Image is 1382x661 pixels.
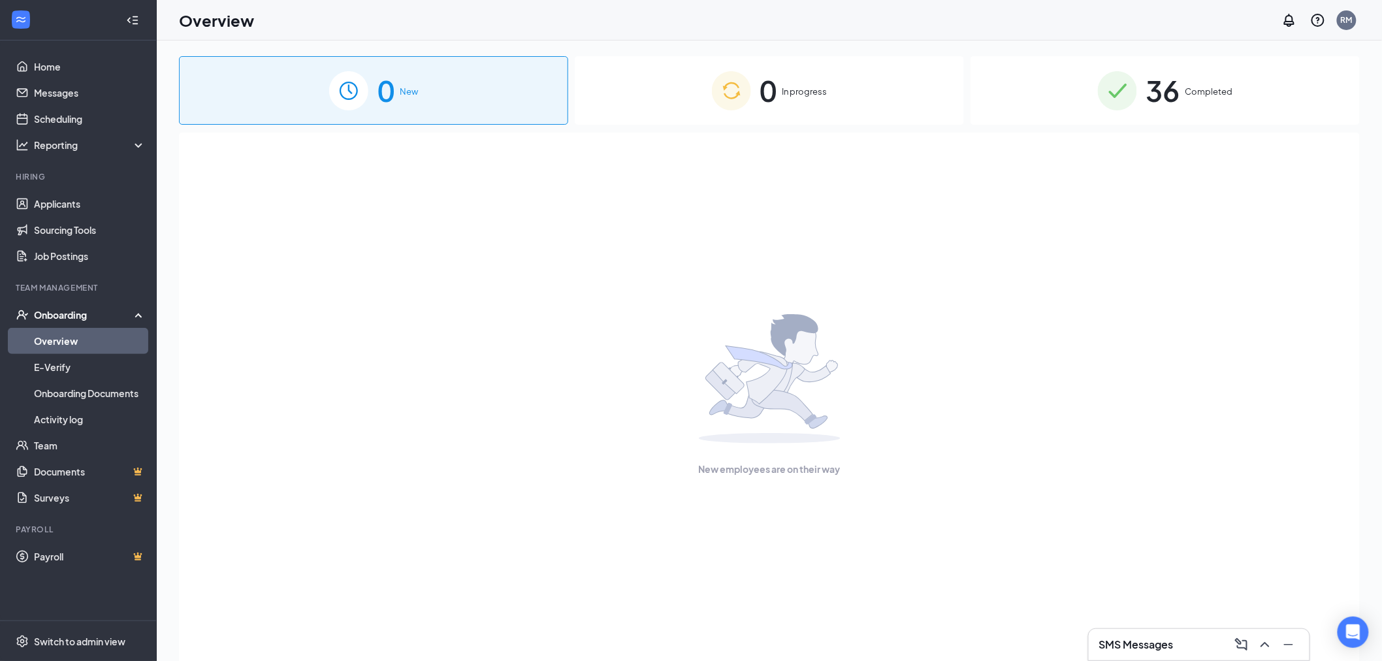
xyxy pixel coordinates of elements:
span: New employees are on their way [699,462,841,476]
svg: Analysis [16,138,29,152]
button: Minimize [1278,634,1299,655]
span: In progress [782,85,828,98]
svg: ChevronUp [1257,637,1273,653]
a: Messages [34,80,146,106]
a: SurveysCrown [34,485,146,511]
a: Job Postings [34,243,146,269]
a: Applicants [34,191,146,217]
h3: SMS Messages [1099,637,1174,652]
a: Home [34,54,146,80]
svg: Collapse [126,14,139,27]
svg: QuestionInfo [1310,12,1326,28]
div: Team Management [16,282,143,293]
div: Open Intercom Messenger [1338,617,1369,648]
a: Team [34,432,146,459]
a: Onboarding Documents [34,380,146,406]
a: DocumentsCrown [34,459,146,485]
div: Onboarding [34,308,135,321]
svg: Minimize [1281,637,1296,653]
div: Hiring [16,171,143,182]
div: Switch to admin view [34,635,125,648]
button: ChevronUp [1255,634,1276,655]
span: 36 [1146,68,1180,113]
svg: Notifications [1281,12,1297,28]
h1: Overview [179,9,254,31]
span: 0 [378,68,394,113]
button: ComposeMessage [1231,634,1252,655]
a: Activity log [34,406,146,432]
a: Overview [34,328,146,354]
svg: WorkstreamLogo [14,13,27,26]
a: Sourcing Tools [34,217,146,243]
a: Scheduling [34,106,146,132]
svg: ComposeMessage [1234,637,1249,653]
svg: UserCheck [16,308,29,321]
a: PayrollCrown [34,543,146,570]
span: Completed [1185,85,1233,98]
svg: Settings [16,635,29,648]
span: New [400,85,418,98]
span: 0 [760,68,777,113]
div: Payroll [16,524,143,535]
div: RM [1341,14,1353,25]
div: Reporting [34,138,146,152]
a: E-Verify [34,354,146,380]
